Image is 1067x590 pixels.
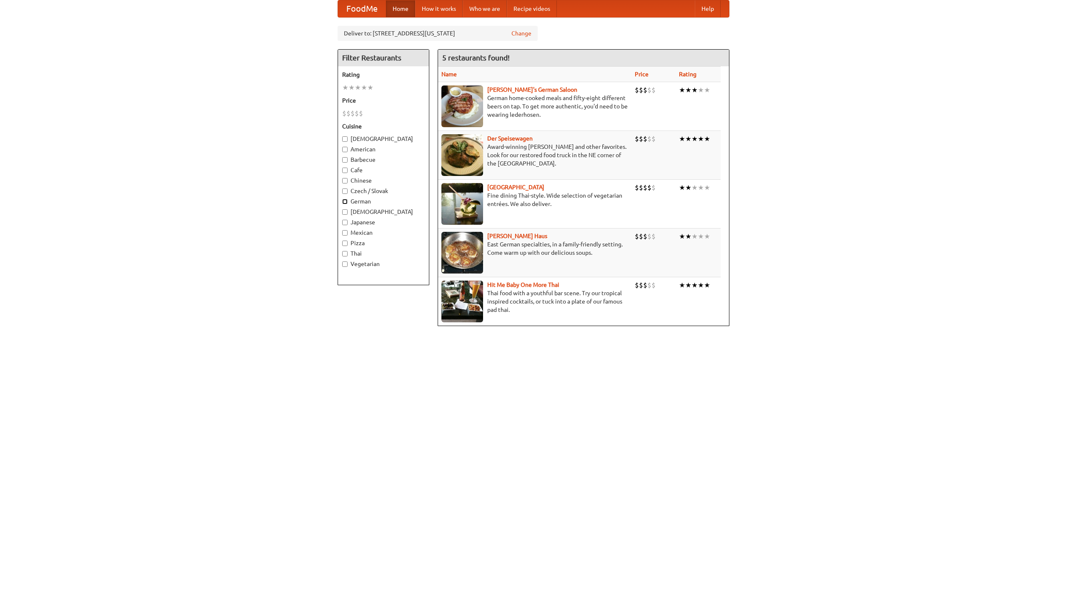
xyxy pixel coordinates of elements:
li: ★ [342,83,348,92]
li: ★ [679,183,685,192]
input: Cafe [342,168,348,173]
li: ★ [704,183,710,192]
label: American [342,145,425,153]
input: Vegetarian [342,261,348,267]
li: $ [647,183,651,192]
li: $ [635,232,639,241]
li: ★ [685,281,691,290]
li: $ [643,232,647,241]
label: Barbecue [342,156,425,164]
label: German [342,197,425,206]
label: [DEMOGRAPHIC_DATA] [342,208,425,216]
li: $ [651,85,656,95]
li: $ [647,134,651,143]
a: Home [386,0,415,17]
li: $ [647,281,651,290]
li: ★ [698,134,704,143]
a: Change [511,29,531,38]
a: [GEOGRAPHIC_DATA] [487,184,544,191]
li: $ [635,183,639,192]
li: ★ [691,85,698,95]
a: Price [635,71,649,78]
div: Deliver to: [STREET_ADDRESS][US_STATE] [338,26,538,41]
li: ★ [685,232,691,241]
p: Thai food with a youthful bar scene. Try our tropical inspired cocktails, or tuck into a plate of... [441,289,628,314]
input: Mexican [342,230,348,236]
label: Pizza [342,239,425,247]
b: Hit Me Baby One More Thai [487,281,559,288]
li: $ [639,281,643,290]
a: Who we are [463,0,507,17]
li: ★ [691,134,698,143]
label: [DEMOGRAPHIC_DATA] [342,135,425,143]
li: $ [647,85,651,95]
label: Japanese [342,218,425,226]
li: $ [635,281,639,290]
input: Japanese [342,220,348,225]
li: $ [651,232,656,241]
li: ★ [698,183,704,192]
img: esthers.jpg [441,85,483,127]
a: Der Speisewagen [487,135,533,142]
li: $ [651,281,656,290]
input: [DEMOGRAPHIC_DATA] [342,209,348,215]
p: East German specialties, in a family-friendly setting. Come warm up with our delicious soups. [441,240,628,257]
li: $ [639,85,643,95]
li: ★ [367,83,373,92]
p: Award-winning [PERSON_NAME] and other favorites. Look for our restored food truck in the NE corne... [441,143,628,168]
a: [PERSON_NAME]'s German Saloon [487,86,577,93]
li: $ [643,85,647,95]
li: $ [359,109,363,118]
a: Rating [679,71,696,78]
input: German [342,199,348,204]
li: ★ [691,183,698,192]
input: Pizza [342,241,348,246]
li: ★ [348,83,355,92]
li: ★ [679,134,685,143]
p: Fine dining Thai-style. Wide selection of vegetarian entrées. We also deliver. [441,191,628,208]
li: ★ [679,85,685,95]
li: $ [651,183,656,192]
li: ★ [698,85,704,95]
label: Czech / Slovak [342,187,425,195]
h4: Filter Restaurants [338,50,429,66]
label: Mexican [342,228,425,237]
a: [PERSON_NAME] Haus [487,233,547,239]
h5: Cuisine [342,122,425,131]
li: $ [342,109,346,118]
li: ★ [704,85,710,95]
li: $ [635,85,639,95]
input: Barbecue [342,157,348,163]
input: Czech / Slovak [342,188,348,194]
label: Vegetarian [342,260,425,268]
ng-pluralize: 5 restaurants found! [442,54,510,62]
li: $ [639,134,643,143]
li: $ [643,183,647,192]
li: $ [635,134,639,143]
li: ★ [691,281,698,290]
li: ★ [704,134,710,143]
a: Recipe videos [507,0,557,17]
li: $ [346,109,351,118]
li: ★ [698,232,704,241]
input: Chinese [342,178,348,183]
li: ★ [685,183,691,192]
h5: Rating [342,70,425,79]
li: ★ [685,85,691,95]
li: ★ [679,232,685,241]
p: German home-cooked meals and fifty-eight different beers on tap. To get more authentic, you'd nee... [441,94,628,119]
li: ★ [355,83,361,92]
li: ★ [704,232,710,241]
img: satay.jpg [441,183,483,225]
label: Cafe [342,166,425,174]
input: Thai [342,251,348,256]
h5: Price [342,96,425,105]
li: $ [651,134,656,143]
a: How it works [415,0,463,17]
li: ★ [691,232,698,241]
li: ★ [361,83,367,92]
